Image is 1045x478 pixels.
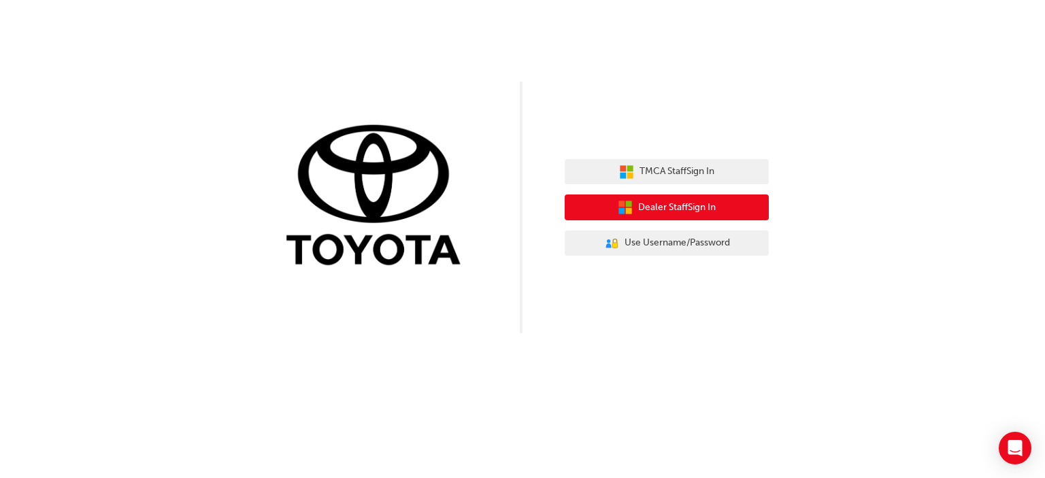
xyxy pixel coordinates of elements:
span: Dealer Staff Sign In [638,200,716,216]
button: TMCA StaffSign In [565,159,769,185]
img: Trak [276,122,480,272]
span: Use Username/Password [625,235,730,251]
div: Open Intercom Messenger [999,432,1031,464]
button: Use Username/Password [565,231,769,256]
button: Dealer StaffSign In [565,194,769,220]
span: TMCA Staff Sign In [640,164,714,180]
